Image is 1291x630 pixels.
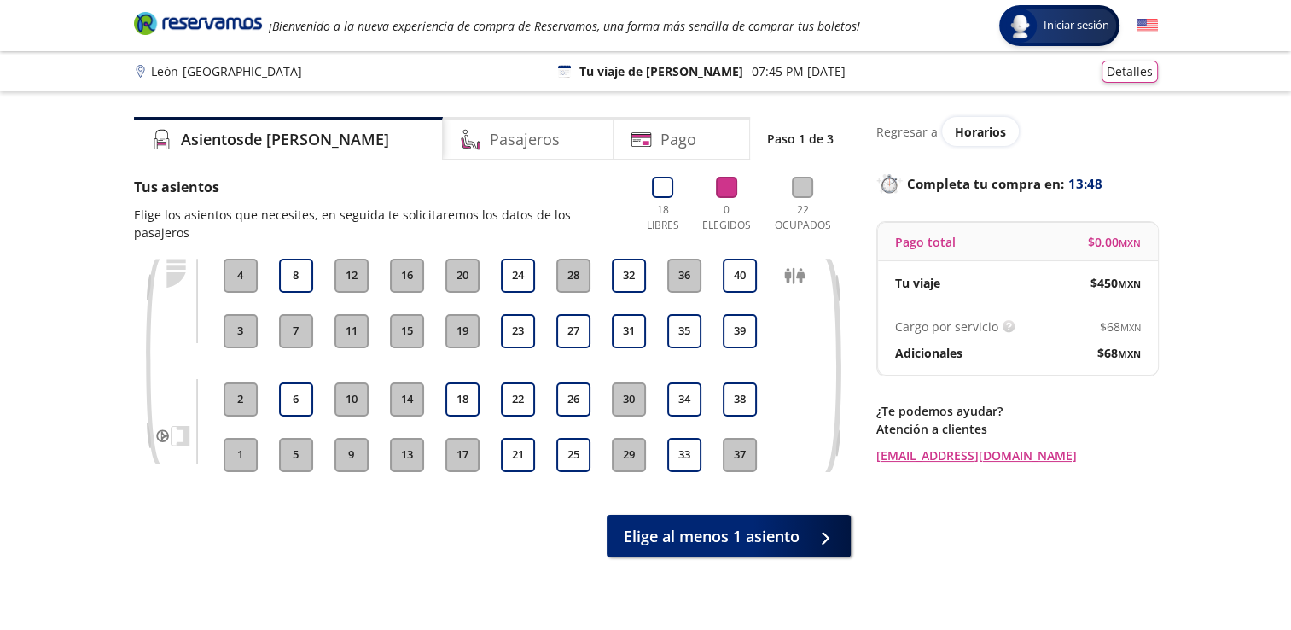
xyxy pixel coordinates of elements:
[556,382,590,417] button: 26
[752,62,846,80] p: 07:45 PM [DATE]
[390,259,424,293] button: 16
[1118,277,1141,290] small: MXN
[490,128,560,151] h4: Pasajeros
[556,438,590,472] button: 25
[269,18,860,34] em: ¡Bienvenido a la nueva experiencia de compra de Reservamos, una forma más sencilla de comprar tus...
[334,259,369,293] button: 12
[876,420,1158,438] p: Atención a clientes
[612,382,646,417] button: 30
[667,438,701,472] button: 33
[1137,15,1158,37] button: English
[501,259,535,293] button: 24
[660,128,696,151] h4: Pago
[699,202,755,233] p: 0 Elegidos
[134,206,623,242] p: Elige los asientos que necesites, en seguida te solicitaremos los datos de los pasajeros
[1037,17,1116,34] span: Iniciar sesión
[1100,318,1141,335] span: $ 68
[723,314,757,348] button: 39
[334,438,369,472] button: 9
[876,446,1158,464] a: [EMAIL_ADDRESS][DOMAIN_NAME]
[723,259,757,293] button: 40
[640,202,686,233] p: 18 Libres
[181,128,389,151] h4: Asientos de [PERSON_NAME]
[134,10,262,36] i: Brand Logo
[390,314,424,348] button: 15
[501,438,535,472] button: 21
[445,259,480,293] button: 20
[667,314,701,348] button: 35
[895,233,956,251] p: Pago total
[667,382,701,417] button: 34
[723,382,757,417] button: 38
[895,344,962,362] p: Adicionales
[1120,321,1141,334] small: MXN
[445,438,480,472] button: 17
[224,438,258,472] button: 1
[1097,344,1141,362] span: $ 68
[279,314,313,348] button: 7
[279,382,313,417] button: 6
[895,318,998,335] p: Cargo por servicio
[390,438,424,472] button: 13
[612,438,646,472] button: 29
[445,314,480,348] button: 19
[624,525,800,548] span: Elige al menos 1 asiento
[876,402,1158,420] p: ¿Te podemos ayudar?
[224,259,258,293] button: 4
[1102,61,1158,83] button: Detalles
[1068,174,1102,194] span: 13:48
[607,515,851,557] button: Elige al menos 1 asiento
[767,130,834,148] p: Paso 1 de 3
[1090,274,1141,292] span: $ 450
[955,124,1006,140] span: Horarios
[134,177,623,197] p: Tus asientos
[895,274,940,292] p: Tu viaje
[334,314,369,348] button: 11
[224,382,258,417] button: 2
[334,382,369,417] button: 10
[579,62,743,80] p: Tu viaje de [PERSON_NAME]
[556,259,590,293] button: 28
[876,172,1158,195] p: Completa tu compra en :
[224,314,258,348] button: 3
[1088,233,1141,251] span: $ 0.00
[445,382,480,417] button: 18
[612,259,646,293] button: 32
[1119,236,1141,249] small: MXN
[134,10,262,41] a: Brand Logo
[768,202,838,233] p: 22 Ocupados
[556,314,590,348] button: 27
[501,314,535,348] button: 23
[667,259,701,293] button: 36
[612,314,646,348] button: 31
[151,62,302,80] p: León - [GEOGRAPHIC_DATA]
[1118,347,1141,360] small: MXN
[390,382,424,417] button: 14
[723,438,757,472] button: 37
[501,382,535,417] button: 22
[279,438,313,472] button: 5
[279,259,313,293] button: 8
[876,123,938,141] p: Regresar a
[876,117,1158,146] div: Regresar a ver horarios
